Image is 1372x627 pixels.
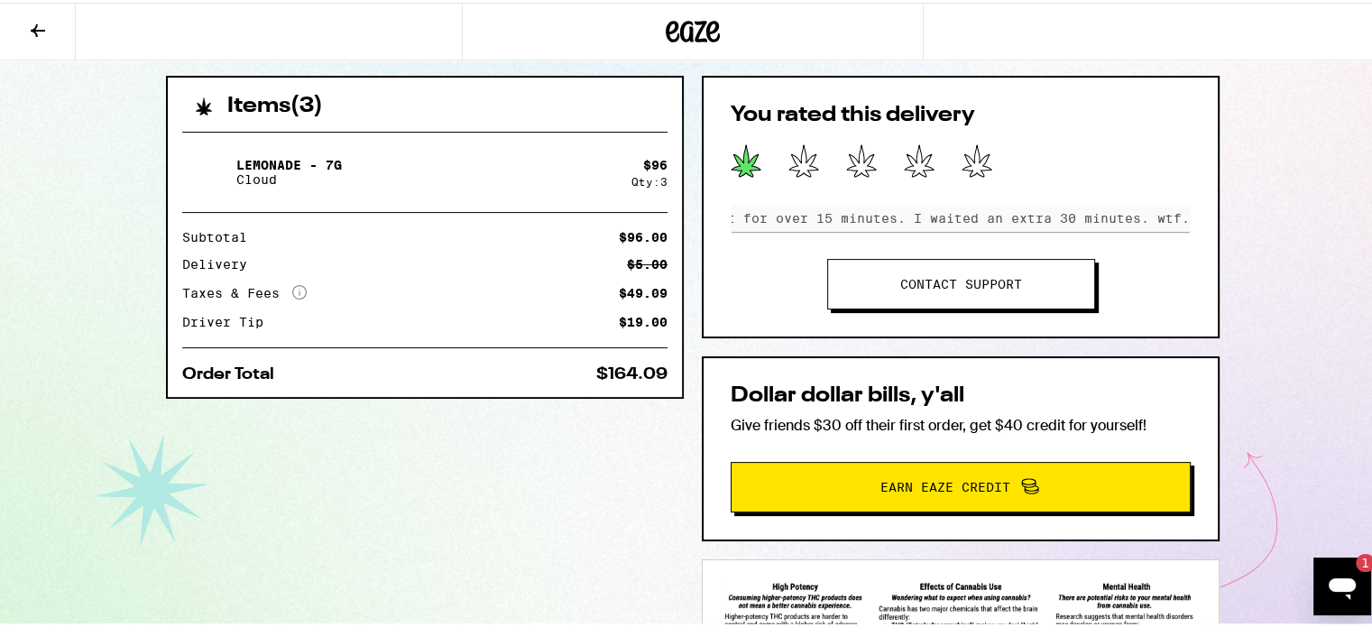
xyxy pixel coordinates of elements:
div: $5.00 [627,255,668,268]
div: $49.09 [619,284,668,297]
button: Earn Eaze Credit [731,459,1191,510]
a: Contact support [827,256,1095,307]
p: Give friends $30 off their first order, get $40 credit for yourself! [731,413,1191,432]
p: Lemonade - 7g [236,155,342,170]
h2: You rated this delivery [731,102,1191,124]
span: Earn Eaze Credit [880,478,1010,491]
div: $164.09 [596,364,668,380]
div: Delivery [182,255,260,268]
div: $96.00 [619,228,668,241]
div: Order Total [182,364,287,380]
div: Qty: 3 [631,173,668,185]
img: Lemonade - 7g [182,144,233,195]
div: $19.00 [619,313,668,326]
h2: Dollar dollar bills, y'all [731,383,1191,404]
div: $ 96 [643,155,668,170]
div: Subtotal [182,228,260,241]
input: Any feedback? [731,202,1191,229]
iframe: Button to launch messaging window, 1 unread message [1313,555,1371,613]
div: Taxes & Fees [182,282,307,299]
h2: Items ( 3 ) [227,93,323,115]
div: Driver Tip [182,313,276,326]
p: Cloud [236,170,342,184]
